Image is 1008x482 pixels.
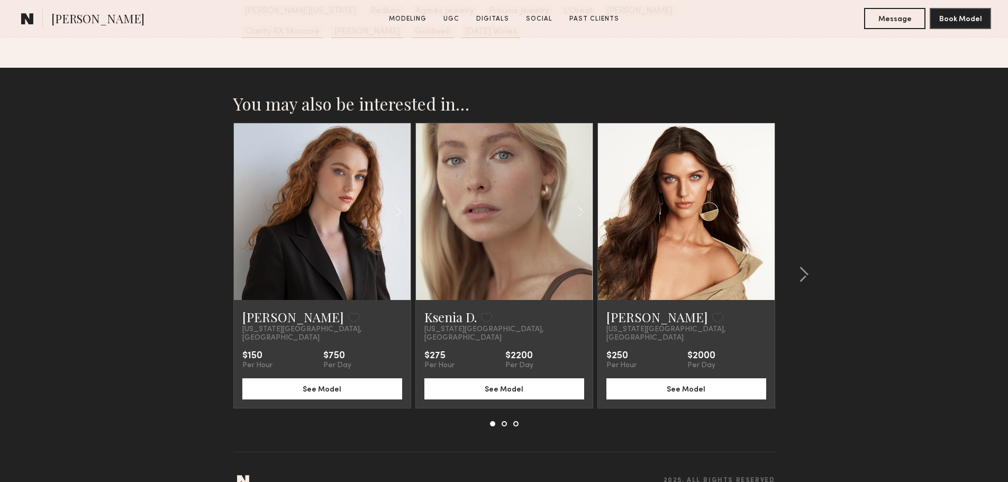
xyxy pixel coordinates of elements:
div: Per Hour [606,361,637,370]
div: Per Hour [424,361,455,370]
div: $250 [606,351,637,361]
button: See Model [606,378,766,399]
div: Per Day [687,361,715,370]
a: Past Clients [565,14,623,24]
span: [US_STATE][GEOGRAPHIC_DATA], [GEOGRAPHIC_DATA] [242,325,402,342]
div: $750 [323,351,351,361]
button: Book Model [930,8,991,29]
span: [US_STATE][GEOGRAPHIC_DATA], [GEOGRAPHIC_DATA] [424,325,584,342]
a: Ksenia D. [424,308,477,325]
span: [PERSON_NAME] [51,11,144,29]
div: $2000 [687,351,715,361]
a: See Model [606,384,766,393]
a: Digitals [472,14,513,24]
a: [PERSON_NAME] [606,308,708,325]
a: [PERSON_NAME] [242,308,344,325]
div: Per Day [323,361,351,370]
div: Per Day [505,361,533,370]
a: UGC [439,14,464,24]
div: $275 [424,351,455,361]
a: See Model [424,384,584,393]
a: Modeling [385,14,431,24]
button: See Model [242,378,402,399]
div: $2200 [505,351,533,361]
div: $150 [242,351,273,361]
span: [US_STATE][GEOGRAPHIC_DATA], [GEOGRAPHIC_DATA] [606,325,766,342]
a: Book Model [930,14,991,23]
button: Message [864,8,925,29]
h2: You may also be interested in… [233,93,775,114]
button: See Model [424,378,584,399]
div: Per Hour [242,361,273,370]
a: Social [522,14,557,24]
a: See Model [242,384,402,393]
